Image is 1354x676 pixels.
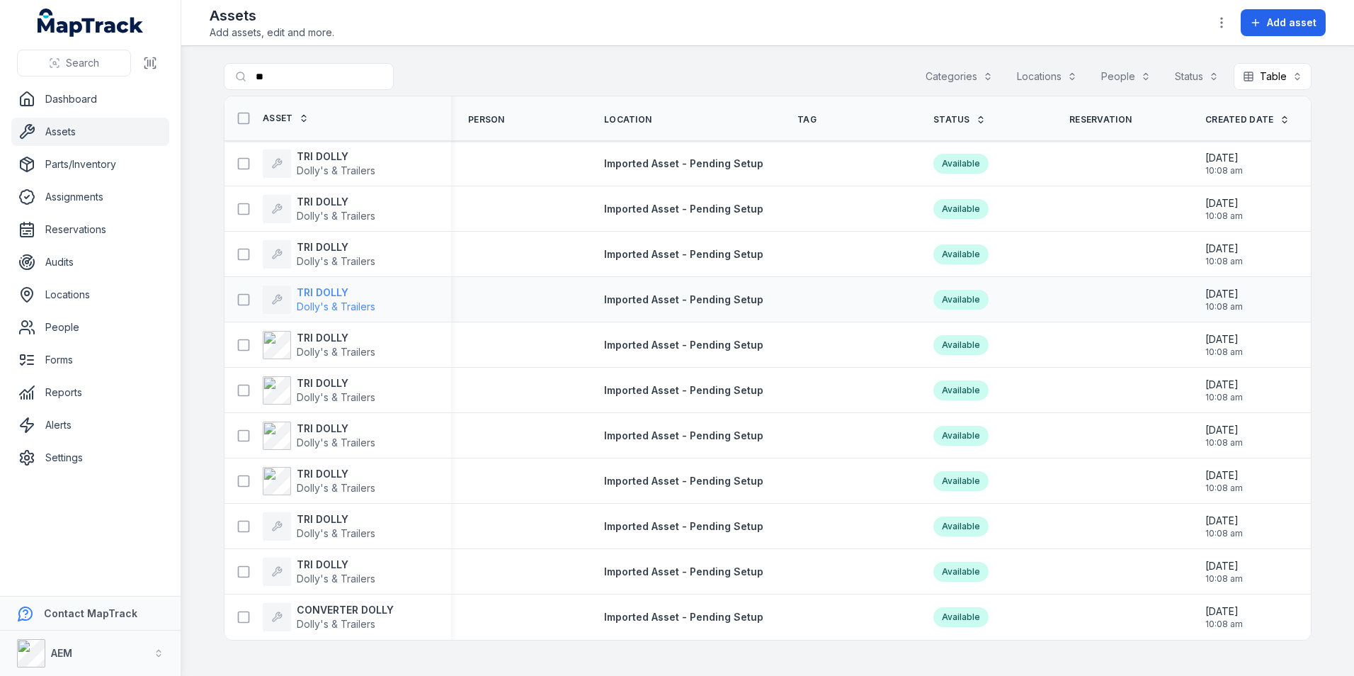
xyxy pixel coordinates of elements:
[263,113,293,124] span: Asset
[604,383,763,398] a: Imported Asset - Pending Setup
[604,429,763,443] a: Imported Asset - Pending Setup
[1205,559,1243,573] span: [DATE]
[210,26,334,40] span: Add assets, edit and more.
[1234,63,1312,90] button: Table
[1205,287,1243,301] span: [DATE]
[604,610,763,624] a: Imported Asset - Pending Setup
[297,210,375,222] span: Dolly's & Trailers
[11,411,169,439] a: Alerts
[263,422,375,450] a: TRI DOLLYDolly's & Trailers
[263,195,375,223] a: TRI DOLLYDolly's & Trailers
[263,376,375,405] a: TRI DOLLYDolly's & Trailers
[1008,63,1086,90] button: Locations
[11,118,169,146] a: Assets
[297,482,375,494] span: Dolly's & Trailers
[263,286,375,314] a: TRI DOLLYDolly's & Trailers
[1205,619,1243,630] span: 10:08 am
[297,603,394,617] strong: CONVERTER DOLLY
[297,422,375,436] strong: TRI DOLLY
[1205,301,1243,312] span: 10:08 am
[1205,378,1243,403] time: 20/08/2025, 10:08:45 am
[1205,437,1243,449] span: 10:08 am
[933,381,989,400] div: Available
[38,9,144,37] a: MapTrack
[1205,514,1243,539] time: 20/08/2025, 10:08:45 am
[11,281,169,309] a: Locations
[933,199,989,219] div: Available
[1205,392,1243,403] span: 10:08 am
[1205,528,1243,539] span: 10:08 am
[11,444,169,472] a: Settings
[604,293,763,305] span: Imported Asset - Pending Setup
[604,203,763,215] span: Imported Asset - Pending Setup
[1205,378,1243,392] span: [DATE]
[933,517,989,536] div: Available
[1069,114,1132,125] span: Reservation
[604,247,763,261] a: Imported Asset - Pending Setup
[263,113,309,124] a: Asset
[297,346,375,358] span: Dolly's & Trailers
[297,467,375,481] strong: TRI DOLLY
[604,519,763,534] a: Imported Asset - Pending Setup
[297,300,375,312] span: Dolly's & Trailers
[297,164,375,176] span: Dolly's & Trailers
[1092,63,1160,90] button: People
[11,313,169,342] a: People
[297,150,375,164] strong: TRI DOLLY
[1205,604,1243,619] span: [DATE]
[933,562,989,582] div: Available
[604,114,652,125] span: Location
[11,150,169,179] a: Parts/Inventory
[1205,604,1243,630] time: 20/08/2025, 10:08:45 am
[1205,287,1243,312] time: 20/08/2025, 10:08:45 am
[604,202,763,216] a: Imported Asset - Pending Setup
[297,573,375,585] span: Dolly's & Trailers
[604,475,763,487] span: Imported Asset - Pending Setup
[604,293,763,307] a: Imported Asset - Pending Setup
[1205,151,1243,165] span: [DATE]
[263,512,375,541] a: TRI DOLLYDolly's & Trailers
[604,338,763,352] a: Imported Asset - Pending Setup
[604,611,763,623] span: Imported Asset - Pending Setup
[604,520,763,532] span: Imported Asset - Pending Setup
[17,50,131,77] button: Search
[1166,63,1228,90] button: Status
[1205,210,1243,222] span: 10:08 am
[263,240,375,269] a: TRI DOLLYDolly's & Trailers
[1205,151,1243,176] time: 20/08/2025, 10:08:45 am
[297,376,375,390] strong: TRI DOLLY
[916,63,1002,90] button: Categories
[263,331,375,359] a: TRI DOLLYDolly's & Trailers
[297,527,375,539] span: Dolly's & Trailers
[1205,423,1243,449] time: 20/08/2025, 10:08:45 am
[604,565,763,579] a: Imported Asset - Pending Setup
[11,85,169,113] a: Dashboard
[297,512,375,526] strong: TRI DOLLY
[1205,347,1243,358] span: 10:08 am
[933,607,989,627] div: Available
[297,331,375,345] strong: TRI DOLLY
[11,248,169,276] a: Audits
[1205,483,1243,494] span: 10:08 am
[51,647,72,659] strong: AEM
[1205,256,1243,267] span: 10:08 am
[297,286,375,300] strong: TRI DOLLY
[66,56,99,70] span: Search
[297,195,375,209] strong: TRI DOLLY
[1205,559,1243,585] time: 20/08/2025, 10:08:45 am
[797,114,817,125] span: Tag
[1205,242,1243,267] time: 20/08/2025, 10:08:45 am
[604,339,763,351] span: Imported Asset - Pending Setup
[933,335,989,355] div: Available
[933,154,989,174] div: Available
[297,618,375,630] span: Dolly's & Trailers
[44,607,137,619] strong: Contact MapTrack
[933,244,989,264] div: Available
[1205,196,1243,222] time: 20/08/2025, 10:08:45 am
[604,384,763,396] span: Imported Asset - Pending Setup
[11,215,169,244] a: Reservations
[604,474,763,488] a: Imported Asset - Pending Setup
[11,183,169,211] a: Assignments
[297,240,375,254] strong: TRI DOLLY
[1205,332,1243,347] span: [DATE]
